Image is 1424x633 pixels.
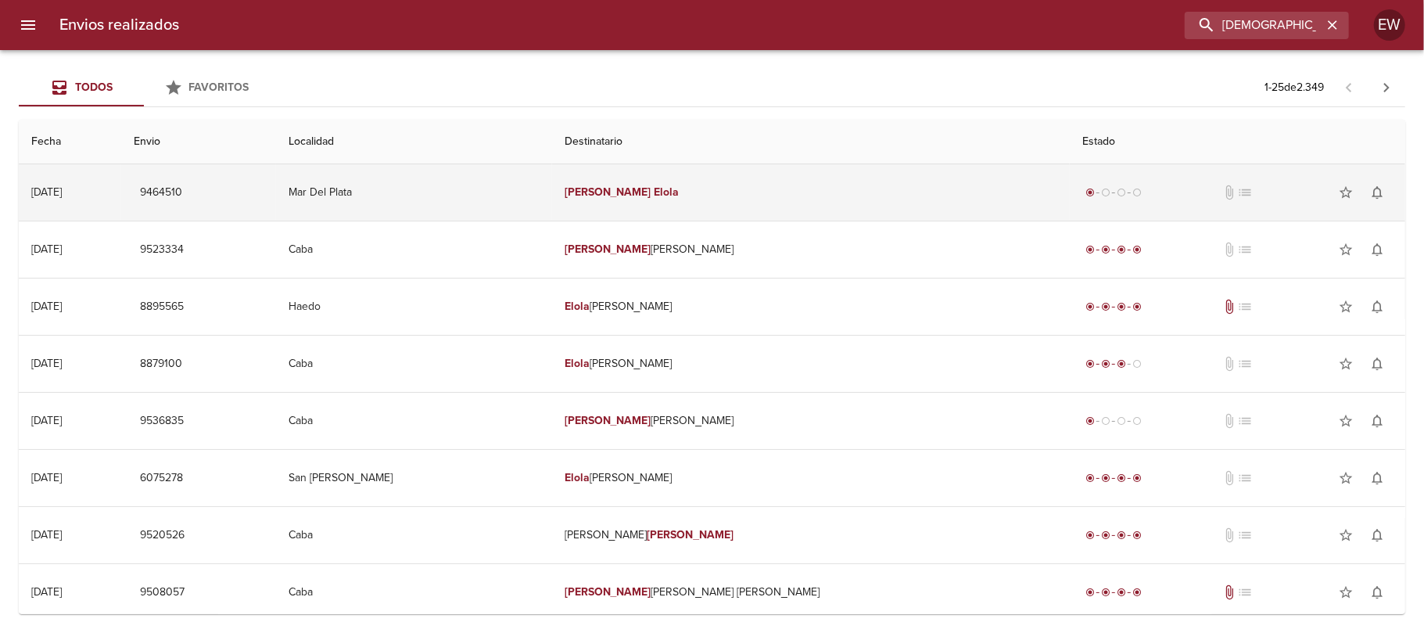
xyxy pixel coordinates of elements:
[140,240,184,260] span: 9523334
[276,279,552,335] td: Haedo
[552,564,1070,620] td: [PERSON_NAME] [PERSON_NAME]
[1338,242,1354,257] span: star_border
[134,293,190,322] button: 8895565
[1085,188,1095,197] span: radio_button_checked
[134,236,190,264] button: 9523334
[1238,527,1254,543] span: No tiene pedido asociado
[276,120,552,164] th: Localidad
[565,300,590,313] em: Elola
[1185,12,1322,39] input: buscar
[1330,520,1361,551] button: Agregar a favoritos
[189,81,249,94] span: Favoritos
[1117,302,1126,311] span: radio_button_checked
[1330,577,1361,608] button: Agregar a favoritos
[276,564,552,620] td: Caba
[1117,245,1126,254] span: radio_button_checked
[1101,416,1110,426] span: radio_button_unchecked
[1238,242,1254,257] span: No tiene pedido asociado
[19,69,269,106] div: Tabs Envios
[1369,413,1385,429] span: notifications_none
[565,185,651,199] em: [PERSON_NAME]
[1070,120,1405,164] th: Estado
[552,507,1070,563] td: [PERSON_NAME]
[1338,413,1354,429] span: star_border
[1082,470,1145,486] div: Entregado
[552,393,1070,449] td: [PERSON_NAME]
[121,120,276,164] th: Envio
[1369,356,1385,372] span: notifications_none
[1132,416,1142,426] span: radio_button_unchecked
[1101,588,1110,597] span: radio_button_checked
[1369,185,1385,200] span: notifications_none
[1101,245,1110,254] span: radio_button_checked
[1338,356,1354,372] span: star_border
[565,357,590,370] em: Elola
[1222,299,1238,315] span: Tiene documentos adjuntos
[552,336,1070,392] td: [PERSON_NAME]
[565,585,651,599] em: [PERSON_NAME]
[1132,530,1142,540] span: radio_button_checked
[1101,302,1110,311] span: radio_button_checked
[59,13,179,38] h6: Envios realizados
[1222,470,1238,486] span: No tiene documentos adjuntos
[1361,577,1393,608] button: Activar notificaciones
[1132,359,1142,369] span: radio_button_unchecked
[1369,242,1385,257] span: notifications_none
[134,521,191,550] button: 9520526
[1374,9,1405,41] div: Abrir información de usuario
[1132,245,1142,254] span: radio_button_checked
[1369,527,1385,543] span: notifications_none
[140,583,185,602] span: 9508057
[75,81,113,94] span: Todos
[1117,359,1126,369] span: radio_button_checked
[1222,185,1238,200] span: No tiene documentos adjuntos
[1361,348,1393,379] button: Activar notificaciones
[1101,473,1110,483] span: radio_button_checked
[1117,473,1126,483] span: radio_button_checked
[1361,234,1393,265] button: Activar notificaciones
[140,469,183,488] span: 6075278
[1338,527,1354,543] span: star_border
[9,6,47,44] button: menu
[552,221,1070,278] td: [PERSON_NAME]
[1374,9,1405,41] div: EW
[1222,527,1238,543] span: No tiene documentos adjuntos
[140,354,182,374] span: 8879100
[1238,470,1254,486] span: No tiene pedido asociado
[1338,470,1354,486] span: star_border
[1361,520,1393,551] button: Activar notificaciones
[1369,584,1385,600] span: notifications_none
[654,185,679,199] em: Elola
[1369,470,1385,486] span: notifications_none
[276,393,552,449] td: Caba
[140,297,184,317] span: 8895565
[134,350,188,379] button: 8879100
[1369,299,1385,315] span: notifications_none
[31,414,62,427] div: [DATE]
[1238,299,1254,315] span: No tiene pedido asociado
[647,528,734,541] em: [PERSON_NAME]
[1338,185,1354,200] span: star_border
[1368,69,1405,106] span: Pagina siguiente
[31,471,62,484] div: [DATE]
[1101,530,1110,540] span: radio_button_checked
[276,221,552,278] td: Caba
[1132,473,1142,483] span: radio_button_checked
[140,183,182,203] span: 9464510
[1330,177,1361,208] button: Agregar a favoritos
[1222,242,1238,257] span: No tiene documentos adjuntos
[1330,348,1361,379] button: Agregar a favoritos
[565,243,651,256] em: [PERSON_NAME]
[1238,584,1254,600] span: No tiene pedido asociado
[134,578,191,607] button: 9508057
[565,414,651,427] em: [PERSON_NAME]
[276,450,552,506] td: San [PERSON_NAME]
[276,336,552,392] td: Caba
[1238,185,1254,200] span: No tiene pedido asociado
[1085,530,1095,540] span: radio_button_checked
[1361,405,1393,437] button: Activar notificaciones
[1101,359,1110,369] span: radio_button_checked
[31,185,62,199] div: [DATE]
[31,528,62,541] div: [DATE]
[140,526,185,545] span: 9520526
